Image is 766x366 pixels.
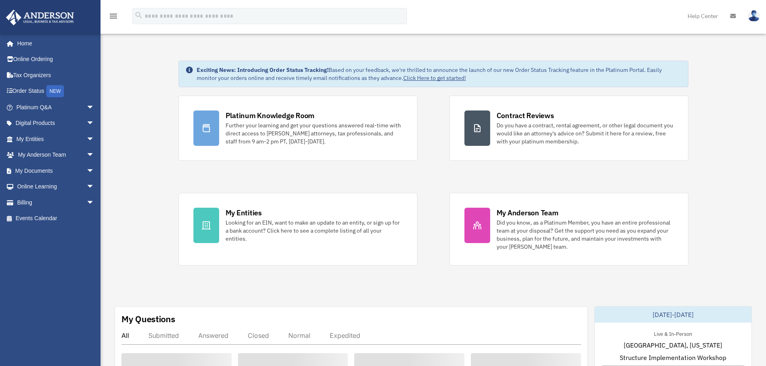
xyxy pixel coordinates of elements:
strong: Exciting News: Introducing Order Status Tracking! [197,66,329,74]
span: arrow_drop_down [86,194,103,211]
div: My Anderson Team [497,208,559,218]
span: arrow_drop_down [86,131,103,147]
div: Contract Reviews [497,110,554,121]
div: Did you know, as a Platinum Member, you have an entire professional team at your disposal? Get th... [497,219,674,251]
a: My Documentsarrow_drop_down [6,163,107,179]
div: My Entities [226,208,262,218]
span: arrow_drop_down [86,115,103,132]
div: Further your learning and get your questions answered real-time with direct access to [PERSON_NAM... [226,121,403,145]
a: Platinum Q&Aarrow_drop_down [6,99,107,115]
div: All [121,331,129,339]
div: Based on your feedback, we're thrilled to announce the launch of our new Order Status Tracking fe... [197,66,682,82]
a: menu [109,14,118,21]
div: NEW [46,85,64,97]
a: Billingarrow_drop_down [6,194,107,211]
a: My Anderson Teamarrow_drop_down [6,147,107,163]
a: Home [6,35,103,51]
span: arrow_drop_down [86,99,103,116]
a: Online Learningarrow_drop_down [6,179,107,195]
div: Submitted [148,331,179,339]
span: arrow_drop_down [86,147,103,164]
a: My Anderson Team Did you know, as a Platinum Member, you have an entire professional team at your... [450,193,688,266]
div: [DATE]-[DATE] [595,307,752,323]
a: Digital Productsarrow_drop_down [6,115,107,131]
a: Platinum Knowledge Room Further your learning and get your questions answered real-time with dire... [179,96,417,161]
div: Normal [288,331,310,339]
span: arrow_drop_down [86,163,103,179]
a: Contract Reviews Do you have a contract, rental agreement, or other legal document you would like... [450,96,688,161]
i: menu [109,11,118,21]
div: Answered [198,331,228,339]
a: Events Calendar [6,211,107,227]
div: Looking for an EIN, want to make an update to an entity, or sign up for a bank account? Click her... [226,219,403,243]
div: Do you have a contract, rental agreement, or other legal document you would like an attorney's ad... [497,121,674,145]
a: Online Ordering [6,51,107,67]
div: Live & In-Person [647,329,698,337]
a: Order StatusNEW [6,83,107,100]
a: Tax Organizers [6,67,107,83]
i: search [134,11,143,20]
a: My Entities Looking for an EIN, want to make an update to an entity, or sign up for a bank accoun... [179,193,417,266]
a: Click Here to get started! [403,74,466,82]
a: My Entitiesarrow_drop_down [6,131,107,147]
div: Expedited [330,331,360,339]
div: Platinum Knowledge Room [226,110,315,121]
div: My Questions [121,313,175,325]
span: Structure Implementation Workshop [620,353,726,362]
span: arrow_drop_down [86,179,103,195]
img: Anderson Advisors Platinum Portal [4,10,76,25]
span: [GEOGRAPHIC_DATA], [US_STATE] [624,340,722,350]
div: Closed [248,331,269,339]
img: User Pic [748,10,760,22]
